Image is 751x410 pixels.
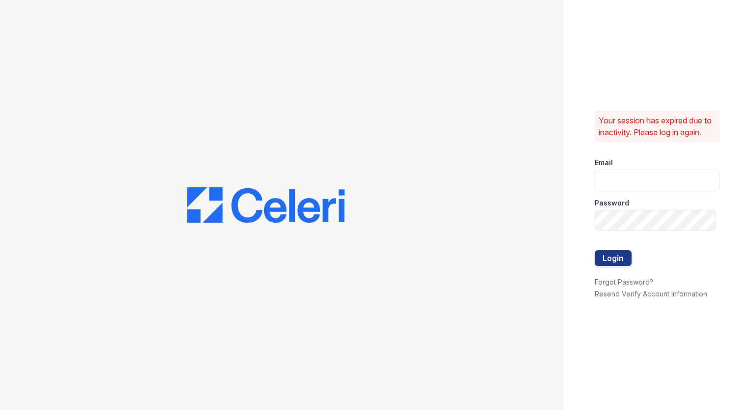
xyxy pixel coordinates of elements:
label: Email [595,158,613,168]
a: Forgot Password? [595,278,653,286]
button: Login [595,250,632,266]
a: Resend Verify Account Information [595,290,707,298]
img: CE_Logo_Blue-a8612792a0a2168367f1c8372b55b34899dd931a85d93a1a3d3e32e68fde9ad4.png [187,187,345,223]
label: Password [595,198,629,208]
p: Your session has expired due to inactivity. Please log in again. [599,115,716,138]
